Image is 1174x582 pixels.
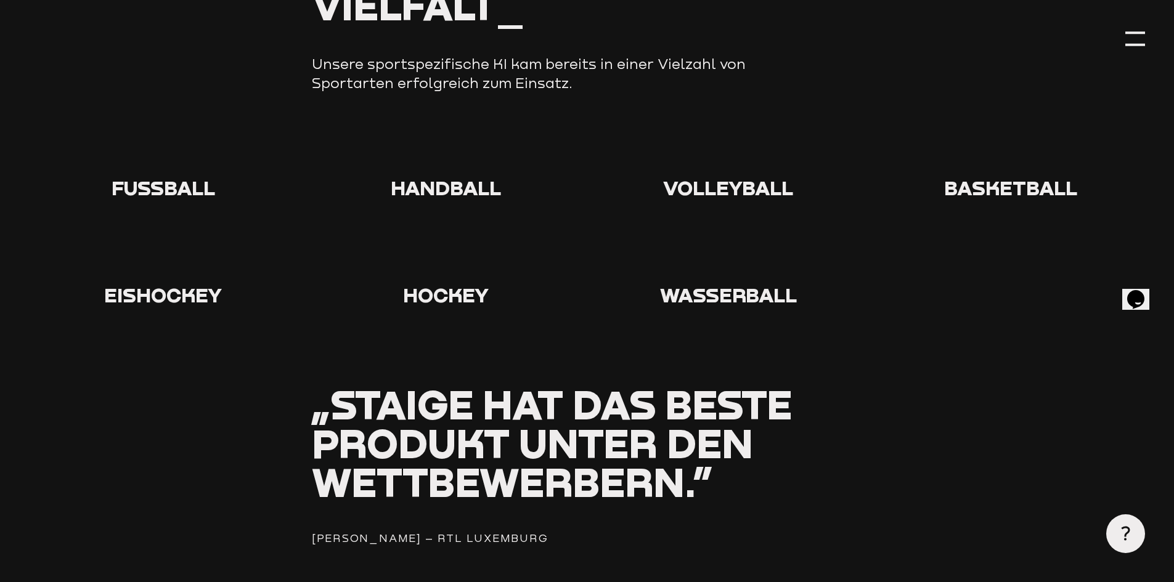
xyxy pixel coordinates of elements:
[944,176,1077,200] span: Basketball
[104,283,222,307] span: Eishockey
[312,54,805,93] p: Unsere sportspezifische KI kam bereits in einer Vielzahl von Sportarten erfolgreich zum Einsatz.
[391,176,501,200] span: Handball
[660,283,797,307] span: Wasserball
[312,530,862,548] div: [PERSON_NAME] – RTL Luxemburg
[403,283,489,307] span: Hockey
[312,380,792,506] span: „Staige hat das beste Produkt unter den Wettbewerbern.”
[112,176,215,200] span: Fußball
[663,176,793,200] span: Volleyball
[1122,273,1162,310] iframe: chat widget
